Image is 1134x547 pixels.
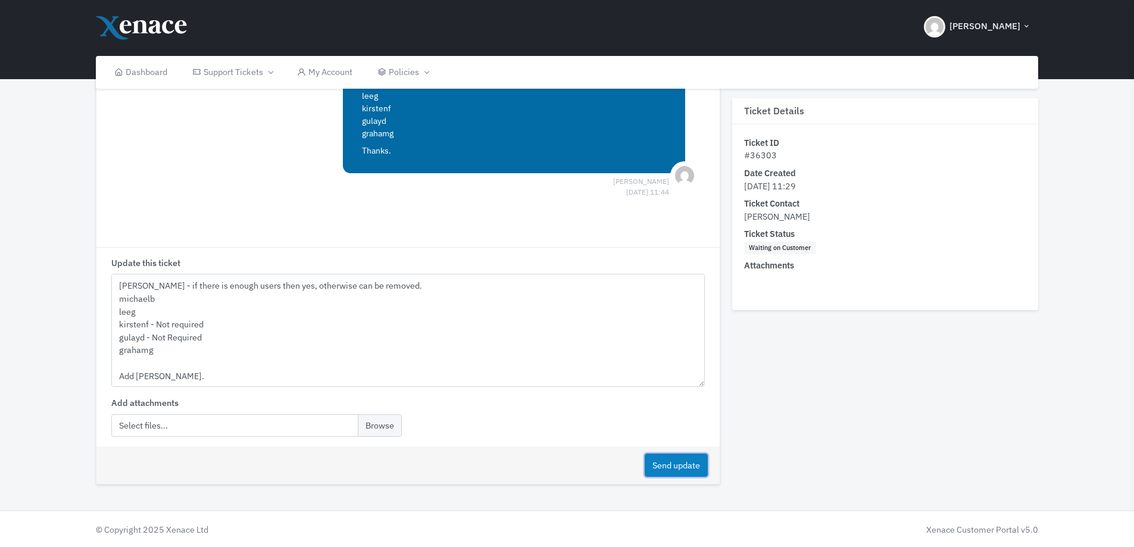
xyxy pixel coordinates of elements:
span: [PERSON_NAME] [949,20,1020,33]
dt: Ticket Status [744,228,1026,241]
p: Thanks. [362,145,666,157]
dt: Ticket ID [744,136,1026,149]
dt: Ticket Contact [744,198,1026,211]
div: © Copyright 2025 Xenace Ltd [90,523,567,536]
dt: Attachments [744,260,1026,273]
a: My Account [285,56,365,89]
img: Header Avatar [924,16,945,37]
button: Send update [645,454,708,477]
a: Dashboard [102,56,180,89]
dt: Date Created [744,167,1026,180]
span: [PERSON_NAME] [744,211,810,222]
div: Xenace Customer Portal v5.0 [573,523,1038,536]
label: Update this ticket [111,257,180,270]
span: #36303 [744,150,777,161]
h3: Ticket Details [732,98,1038,124]
span: [DATE] 11:29 [744,180,796,192]
a: Policies [365,56,441,89]
span: [PERSON_NAME] [DATE] 11:44 [613,176,669,187]
button: [PERSON_NAME] [917,6,1038,48]
a: Support Tickets [180,56,285,89]
label: Add attachments [111,396,179,410]
span: Waiting on Customer [744,242,816,255]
